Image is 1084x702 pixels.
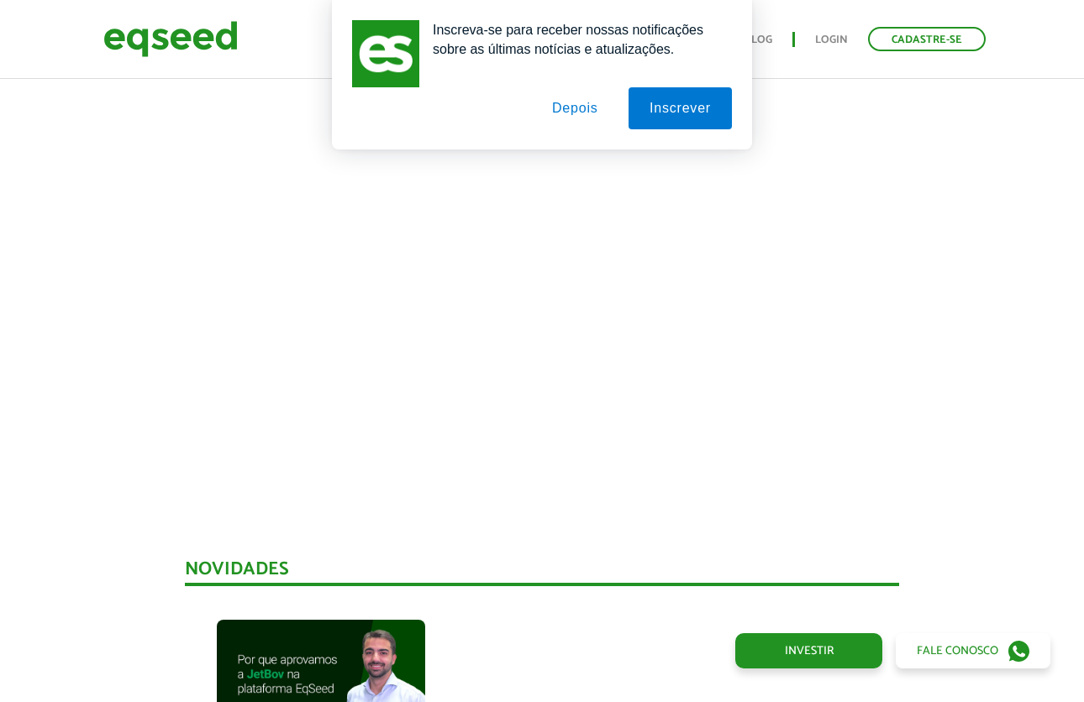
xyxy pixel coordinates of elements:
[352,20,419,87] img: notification icon
[531,87,619,129] button: Depois
[185,560,899,586] div: Novidades
[419,20,732,59] div: Inscreva-se para receber nossas notificações sobre as últimas notícias e atualizações.
[629,87,732,129] button: Inscrever
[896,633,1050,668] a: Fale conosco
[735,633,882,668] a: Investir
